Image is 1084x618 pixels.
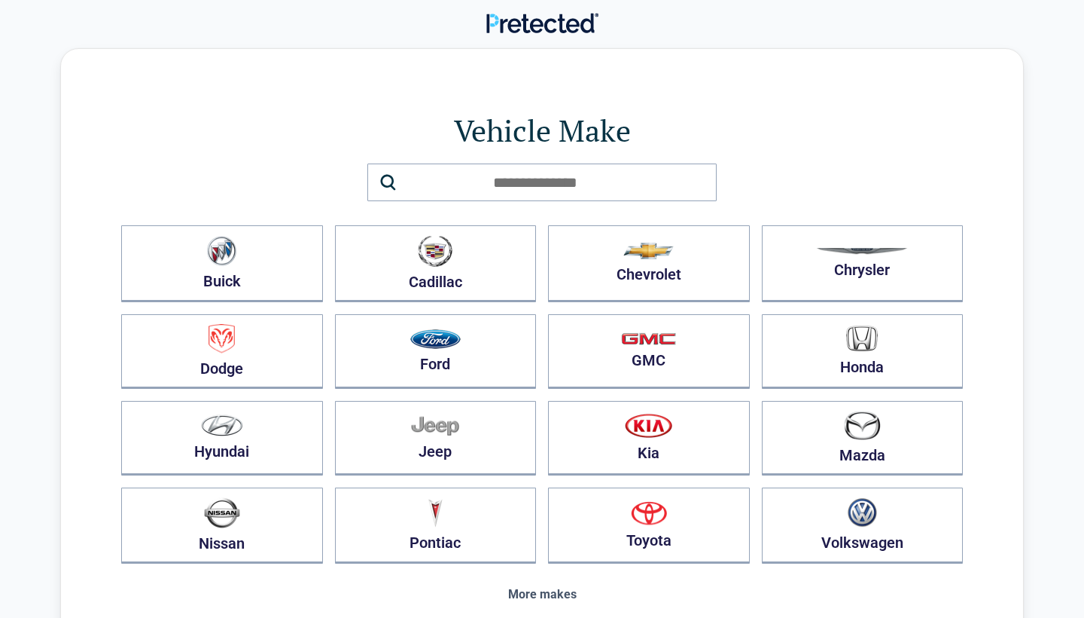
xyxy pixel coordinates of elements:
button: Chrysler [762,225,964,302]
button: Buick [121,225,323,302]
button: Nissan [121,488,323,564]
button: Mazda [762,401,964,476]
button: Pontiac [335,488,537,564]
div: More makes [121,588,963,601]
button: Dodge [121,314,323,389]
button: Honda [762,314,964,389]
button: Hyundai [121,401,323,476]
button: Kia [548,401,750,476]
button: GMC [548,314,750,389]
button: Cadillac [335,225,537,302]
h1: Vehicle Make [121,109,963,151]
button: Chevrolet [548,225,750,302]
button: Jeep [335,401,537,476]
button: Volkswagen [762,488,964,564]
button: Toyota [548,488,750,564]
button: Ford [335,314,537,389]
